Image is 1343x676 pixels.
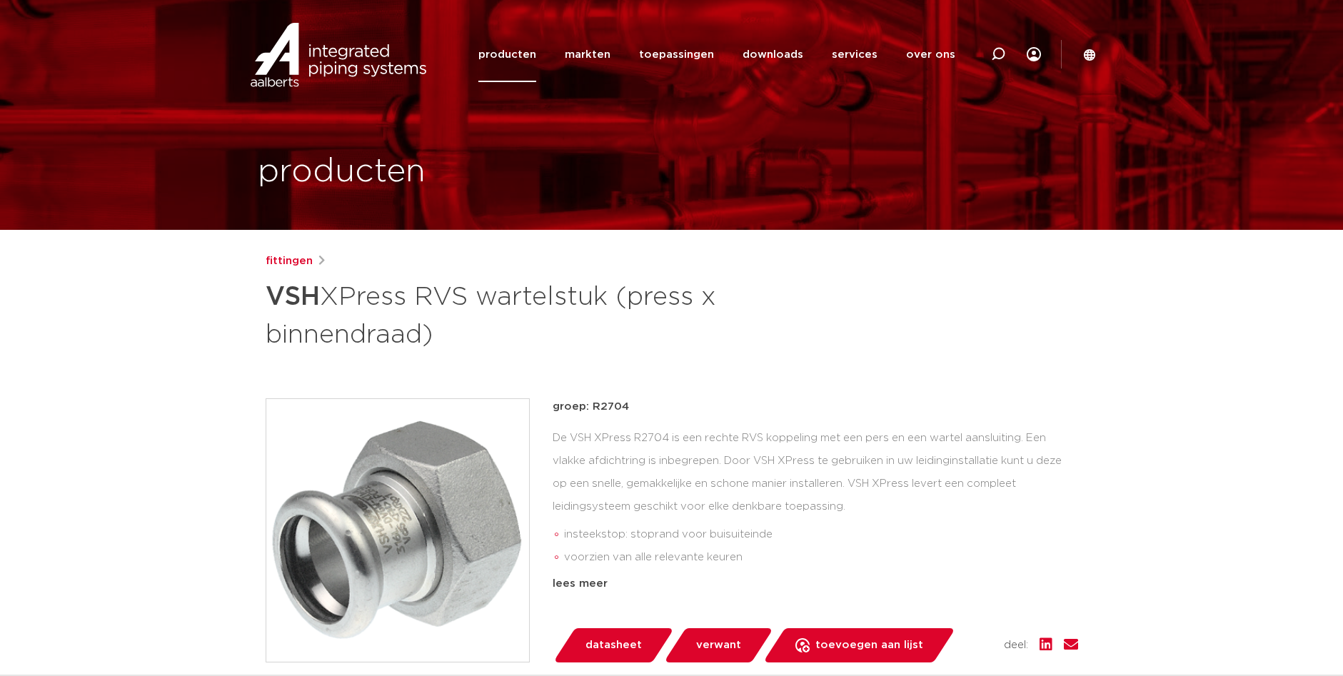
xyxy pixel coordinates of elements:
[553,575,1078,592] div: lees meer
[832,27,877,82] a: services
[478,27,536,82] a: producten
[663,628,773,662] a: verwant
[564,569,1078,592] li: Leak Before Pressed-functie
[639,27,714,82] a: toepassingen
[553,628,674,662] a: datasheet
[266,399,529,662] img: Product Image for VSH XPress RVS wartelstuk (press x binnendraad)
[564,546,1078,569] li: voorzien van alle relevante keuren
[553,427,1078,570] div: De VSH XPress R2704 is een rechte RVS koppeling met een pers en een wartel aansluiting. Een vlakk...
[266,253,313,270] a: fittingen
[553,398,1078,415] p: groep: R2704
[478,27,955,82] nav: Menu
[258,149,426,195] h1: producten
[1004,637,1028,654] span: deel:
[1027,39,1041,70] div: my IPS
[906,27,955,82] a: over ons
[266,284,320,310] strong: VSH
[266,276,802,353] h1: XPress RVS wartelstuk (press x binnendraad)
[564,523,1078,546] li: insteekstop: stoprand voor buisuiteinde
[585,634,642,657] span: datasheet
[696,634,741,657] span: verwant
[815,634,923,657] span: toevoegen aan lijst
[743,27,803,82] a: downloads
[565,27,610,82] a: markten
